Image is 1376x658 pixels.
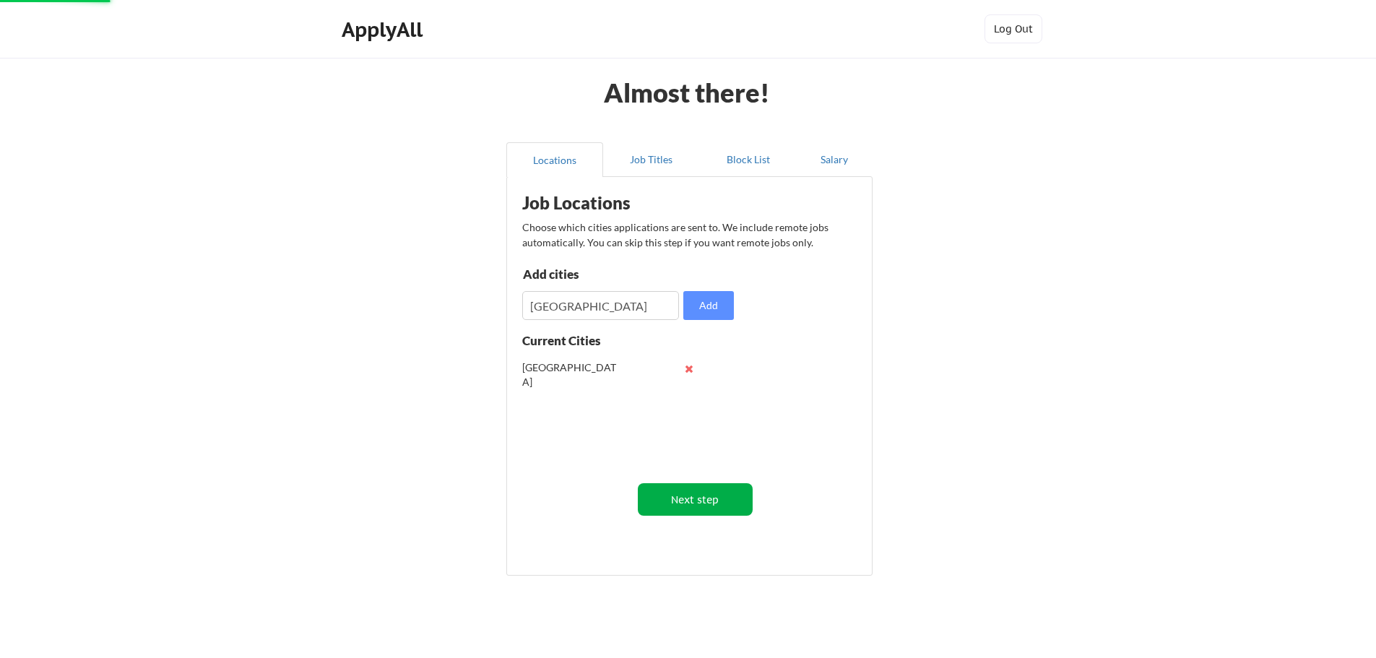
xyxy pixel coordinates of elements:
[638,483,753,516] button: Next step
[506,142,603,177] button: Locations
[522,334,632,347] div: Current Cities
[522,360,617,389] div: [GEOGRAPHIC_DATA]
[683,291,734,320] button: Add
[522,194,704,212] div: Job Locations
[797,142,873,177] button: Salary
[522,291,679,320] input: Type here...
[523,268,672,280] div: Add cities
[700,142,797,177] button: Block List
[603,142,700,177] button: Job Titles
[985,14,1042,43] button: Log Out
[522,220,854,250] div: Choose which cities applications are sent to. We include remote jobs automatically. You can skip ...
[342,17,427,42] div: ApplyAll
[587,79,788,105] div: Almost there!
